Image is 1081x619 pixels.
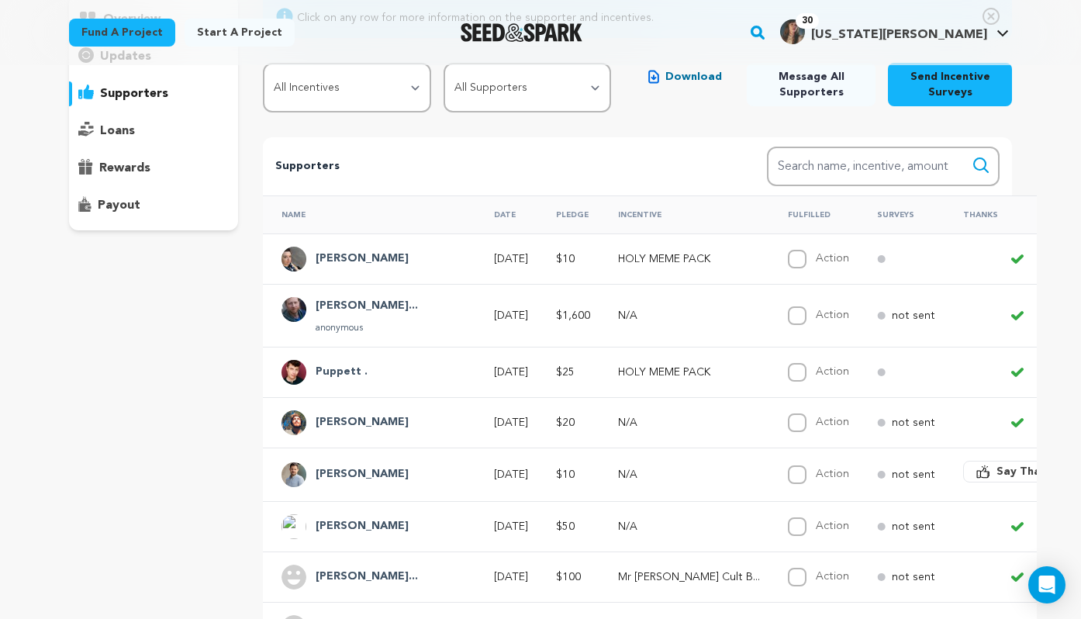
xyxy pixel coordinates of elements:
img: 86d9399ddc645d6e.jpg [281,297,306,322]
label: Action [816,366,849,377]
p: not sent [892,519,935,534]
span: [US_STATE][PERSON_NAME] [811,29,987,41]
a: Fund a project [69,19,175,47]
button: rewards [69,156,238,181]
button: Say Thanks [963,461,1072,482]
h4: Jenny Waldo [316,250,409,268]
img: Action1.jpg [780,19,805,44]
span: $20 [556,417,575,428]
p: not sent [892,415,935,431]
h4: Max Silverman [316,413,409,432]
span: $100 [556,572,581,583]
p: N/A [618,467,760,482]
p: rewards [99,159,150,178]
label: Action [816,520,849,531]
a: Seed&Spark Homepage [461,23,582,42]
p: [DATE] [494,569,528,585]
img: user.png [281,565,306,590]
button: supporters [69,81,238,106]
span: $50 [556,521,575,532]
h4: Brennan Kelleher [316,297,418,316]
p: loans [100,122,135,140]
img: picture.jpeg [281,247,306,271]
img: 05cfcbf44fbfc483.jpg [281,360,306,385]
th: Thanks [945,195,1081,233]
label: Action [816,469,849,479]
span: $25 [556,367,575,378]
p: HOLY MEME PACK [618,365,760,380]
button: payout [69,193,238,218]
p: [DATE] [494,467,528,482]
p: [DATE] [494,365,528,380]
h4: Harris Peter [316,517,409,536]
button: Send Incentive Surveys [888,63,1012,106]
label: Action [816,417,849,427]
h4: Shabnam Mogharabi [316,568,418,586]
p: not sent [892,467,935,482]
div: Open Intercom Messenger [1028,566,1065,603]
span: Say Thanks [996,464,1059,479]
p: N/A [618,519,760,534]
div: Virginia N.'s Profile [780,19,987,44]
th: Pledge [537,195,599,233]
button: Message All Supporters [747,63,876,106]
p: not sent [892,569,935,585]
span: Message All Supporters [759,69,863,100]
span: Download [665,69,722,85]
h4: Doug Roland [316,465,409,484]
span: Virginia N.'s Profile [777,16,1012,49]
p: supporters [100,85,168,103]
img: Screen%20Shot%202022-06-18%20at%209.32.05%20PM.png [281,410,306,435]
input: Search name, incentive, amount [767,147,1000,186]
p: Mr Jesus Cult Box [618,569,760,585]
span: 30 [796,13,819,29]
p: payout [98,196,140,215]
p: [DATE] [494,519,528,534]
p: anonymous [316,322,418,334]
a: Virginia N.'s Profile [777,16,1012,44]
p: HOLY MEME PACK [618,251,760,267]
img: Seed&Spark Logo Dark Mode [461,23,582,42]
label: Action [816,571,849,582]
p: N/A [618,308,760,323]
label: Action [816,309,849,320]
a: Start a project [185,19,295,47]
p: Supporters [275,157,717,176]
p: [DATE] [494,415,528,431]
th: Fulfilled [769,195,858,233]
img: ACg8ocKvJtdkhs-clbHpvl8T248JSQiZidLwbTavoaKJ0Sk4cJc3iTsa=s96-c [281,514,306,539]
th: Name [263,195,475,233]
th: Incentive [599,195,769,233]
p: [DATE] [494,251,528,267]
th: Date [475,195,537,233]
button: loans [69,119,238,144]
span: $10 [556,254,575,265]
p: not sent [892,308,935,323]
span: $1,600 [556,310,590,321]
p: [DATE] [494,308,528,323]
th: Surveys [858,195,945,233]
label: Action [816,253,849,264]
p: N/A [618,415,760,431]
button: Download [636,63,734,91]
span: $10 [556,469,575,480]
img: DougRoland_sq.png [281,462,306,487]
h4: Puppett . [316,363,368,382]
